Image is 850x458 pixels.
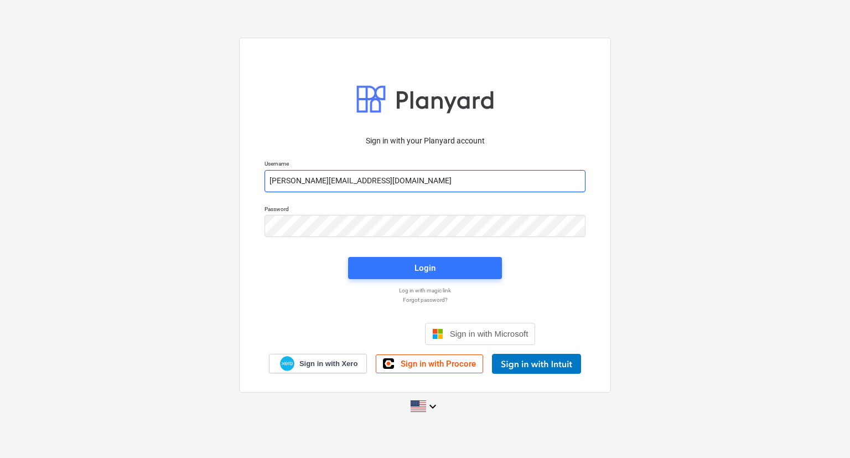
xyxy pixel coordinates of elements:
[401,359,476,369] span: Sign in with Procore
[426,400,439,413] i: keyboard_arrow_down
[259,296,591,303] a: Forgot password?
[269,354,367,373] a: Sign in with Xero
[299,359,357,369] span: Sign in with Xero
[795,405,850,458] iframe: Chat Widget
[376,354,483,373] a: Sign in with Procore
[265,160,585,169] p: Username
[265,135,585,147] p: Sign in with your Planyard account
[348,257,502,279] button: Login
[265,205,585,215] p: Password
[265,170,585,192] input: Username
[414,261,436,275] div: Login
[432,328,443,339] img: Microsoft logo
[280,356,294,371] img: Xero logo
[309,322,422,346] iframe: Sign in with Google Button
[450,329,528,338] span: Sign in with Microsoft
[259,287,591,294] a: Log in with magic link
